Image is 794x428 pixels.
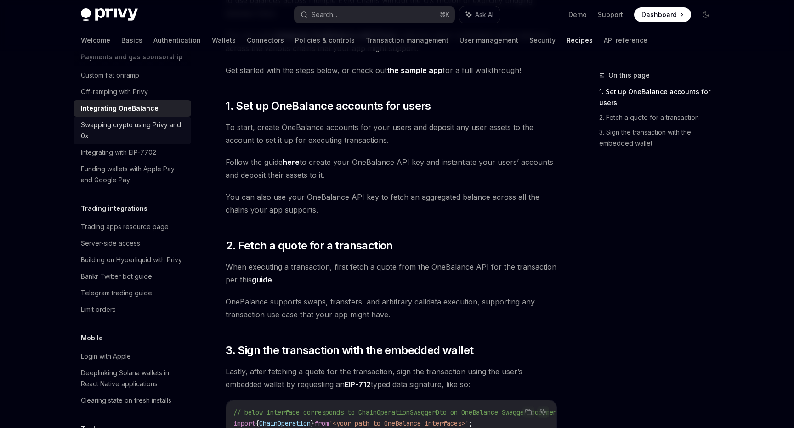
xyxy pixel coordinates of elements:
[74,285,191,301] a: Telegram trading guide
[226,238,393,253] span: 2. Fetch a quote for a transaction
[366,29,448,51] a: Transaction management
[329,419,469,428] span: '<your path to OneBalance interfaces>'
[529,29,556,51] a: Security
[226,156,557,181] span: Follow the guide to create your OneBalance API key and instantiate your users’ accounts and depos...
[81,163,186,186] div: Funding wallets with Apple Pay and Google Pay
[698,7,713,22] button: Toggle dark mode
[74,348,191,365] a: Login with Apple
[74,67,191,84] a: Custom fiat onramp
[226,260,557,286] span: When executing a transaction, first fetch a quote from the OneBalance API for the transaction per...
[314,419,329,428] span: from
[311,419,314,428] span: }
[255,419,259,428] span: {
[81,271,152,282] div: Bankr Twitter bot guide
[387,66,442,75] a: the sample app
[598,10,623,19] a: Support
[567,29,593,51] a: Recipes
[226,191,557,216] span: You can also use your OneBalance API key to fetch an aggregated balance across all the chains you...
[568,10,587,19] a: Demo
[440,11,449,18] span: ⌘ K
[153,29,201,51] a: Authentication
[294,6,455,23] button: Search...⌘K
[599,84,720,110] a: 1. Set up OneBalance accounts for users
[74,268,191,285] a: Bankr Twitter bot guide
[81,304,116,315] div: Limit orders
[81,351,131,362] div: Login with Apple
[81,8,138,21] img: dark logo
[74,235,191,252] a: Server-side access
[74,219,191,235] a: Trading apps resource page
[121,29,142,51] a: Basics
[226,99,431,113] span: 1. Set up OneBalance accounts for users
[81,70,139,81] div: Custom fiat onramp
[226,343,473,358] span: 3. Sign the transaction with the embedded wallet
[81,86,148,97] div: Off-ramping with Privy
[81,29,110,51] a: Welcome
[475,10,493,19] span: Ask AI
[345,380,371,389] a: EIP-712
[81,103,159,114] div: Integrating OneBalance
[81,238,140,249] div: Server-side access
[81,254,182,265] div: Building on Hyperliquid with Privy
[233,408,579,417] span: // below interface corresponds to ChainOperationSwaggerDto on OneBalance Swagger documentation
[74,252,191,268] a: Building on Hyperliquid with Privy
[459,6,500,23] button: Ask AI
[81,332,103,344] h5: Mobile
[74,144,191,161] a: Integrating with EIP-7702
[81,287,152,298] div: Telegram trading guide
[641,10,677,19] span: Dashboard
[81,147,156,158] div: Integrating with EIP-7702
[81,221,169,232] div: Trading apps resource page
[226,64,557,77] span: Get started with the steps below, or check out for a full walkthrough!
[599,110,720,125] a: 2. Fetch a quote for a transaction
[599,125,720,151] a: 3. Sign the transaction with the embedded wallet
[81,367,186,389] div: Deeplinking Solana wallets in React Native applications
[226,365,557,391] span: Lastly, after fetching a quote for the transaction, sign the transaction using the user’s embedde...
[74,301,191,318] a: Limit orders
[81,119,186,141] div: Swapping crypto using Privy and 0x
[81,203,147,214] h5: Trading integrations
[295,29,355,51] a: Policies & controls
[608,70,650,81] span: On this page
[226,295,557,321] span: OneBalance supports swaps, transfers, and arbitrary calldata execution, supporting any transactio...
[469,419,472,428] span: ;
[459,29,518,51] a: User management
[74,392,191,409] a: Clearing state on fresh installs
[247,29,284,51] a: Connectors
[74,161,191,188] a: Funding wallets with Apple Pay and Google Pay
[233,419,255,428] span: import
[81,395,171,406] div: Clearing state on fresh installs
[74,100,191,117] a: Integrating OneBalance
[634,7,691,22] a: Dashboard
[259,419,311,428] span: ChainOperation
[522,406,534,418] button: Copy the contents from the code block
[212,29,236,51] a: Wallets
[252,275,272,285] a: guide
[74,117,191,144] a: Swapping crypto using Privy and 0x
[74,365,191,392] a: Deeplinking Solana wallets in React Native applications
[312,9,337,20] div: Search...
[537,406,549,418] button: Ask AI
[226,121,557,146] span: To start, create OneBalance accounts for your users and deposit any user assets to the account to...
[604,29,647,51] a: API reference
[74,84,191,100] a: Off-ramping with Privy
[283,158,300,167] a: here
